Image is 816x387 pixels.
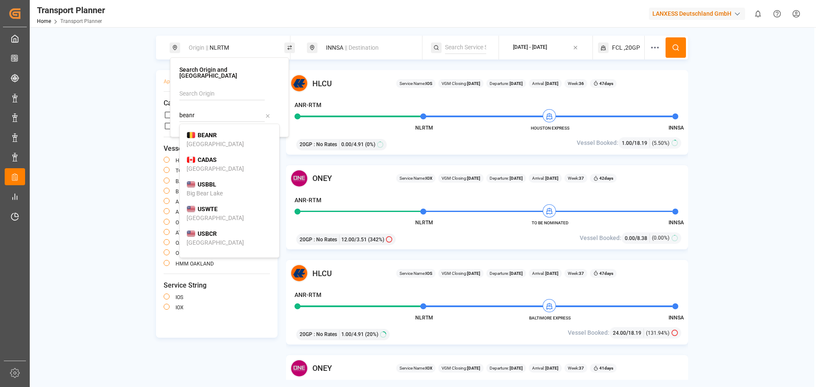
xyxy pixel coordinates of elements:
span: TO BE NOMINATED [527,220,573,226]
span: Service String [164,280,270,291]
button: Help Center [768,4,787,23]
b: 37 [579,366,584,370]
label: IOS [176,295,183,300]
span: Departure: [490,175,523,181]
b: BEANR [198,132,217,138]
label: IOX [176,305,184,310]
a: Home [37,18,51,24]
span: VGM Closing: [442,80,480,87]
label: OAKLAND EXPRESS [176,240,223,246]
b: USWTE [198,206,218,212]
span: 20GP [300,236,312,243]
b: [DATE] [467,176,480,181]
span: VGM Closing: [442,365,480,371]
h4: ANR-RTM [295,291,321,299]
span: 1.00 / 4.91 [341,331,364,338]
span: 18.19 [628,330,641,336]
b: [DATE] [467,366,480,370]
b: 42 days [599,176,613,181]
span: Week: [568,270,584,277]
label: AL RIFFA [176,209,197,215]
b: USBBL [198,181,216,188]
img: country [187,156,195,163]
div: [GEOGRAPHIC_DATA] [187,164,244,173]
span: INNSA [669,220,684,226]
span: || Destination [345,44,379,51]
span: Origin || [189,44,208,51]
span: Departure: [490,80,523,87]
span: Arrival: [532,365,558,371]
img: Carrier [290,169,308,187]
span: Service Name: [399,270,432,277]
button: show 0 new notifications [748,4,768,23]
span: HOUSTON EXPRESS [527,125,573,131]
span: Carrier SCAC [164,98,270,108]
span: BALTIMORE EXPRESS [527,315,573,321]
label: ALULA EXPRESS [176,199,215,204]
span: ONEY [312,362,332,374]
b: [DATE] [509,271,523,276]
span: Arrival: [532,175,558,181]
label: HMM OAKLAND [176,261,214,266]
b: [DATE] [509,176,523,181]
span: (0.00%) [652,234,669,242]
span: Vessel Booked: [577,138,618,147]
div: / [613,328,644,337]
span: INNSA [669,125,684,131]
span: Service Name: [399,175,432,181]
b: [DATE] [544,366,558,370]
span: Vessel Booked: [580,234,621,243]
b: [DATE] [509,366,523,370]
b: IOS [425,271,432,276]
label: ONE RECOGNITION [176,220,220,225]
h4: Search Origin and [GEOGRAPHIC_DATA] [179,67,280,79]
div: NLRTM [184,40,275,56]
span: : No Rates [314,141,337,148]
span: NLRTM [415,125,433,131]
img: country [187,206,195,212]
span: ONEY [312,172,332,184]
b: IOS [425,81,432,86]
span: Week: [568,175,584,181]
div: / [625,234,650,243]
label: ATLANTA EXPRESS [176,230,221,235]
b: 47 days [599,271,613,276]
div: [DATE] - [DATE] [513,44,547,51]
span: Vessel Name [164,144,270,154]
b: [DATE] [544,81,558,86]
span: VGM Closing: [442,270,480,277]
span: Arrival: [532,80,558,87]
span: HLCU [312,78,332,89]
b: 37 [579,176,584,181]
div: / [622,138,650,147]
span: (342%) [368,236,384,243]
button: [DATE] - [DATE] [504,40,587,56]
span: 0.00 / 4.91 [341,141,364,148]
span: 20GP [300,141,312,148]
span: 18.19 [634,140,647,146]
label: ONE READINESS [176,251,214,256]
span: 0.00 [625,235,635,241]
span: : No Rates [314,331,337,338]
span: Week: [568,365,584,371]
button: LANXESS Deutschland GmbH [649,6,748,22]
span: Arrival: [532,270,558,277]
label: BALTIMORE EXPRESS [176,179,227,184]
b: [DATE] [467,81,480,86]
b: 47 days [599,81,613,86]
img: country [187,132,195,138]
span: ,20GP [624,43,640,52]
input: Search POL [179,109,265,122]
span: FCL [612,43,623,52]
input: Search Origin [179,88,265,100]
b: USBCR [198,230,217,237]
img: Carrier [290,359,308,377]
div: Big Bear Lake [187,189,223,198]
span: VGM Closing: [442,175,480,181]
span: 20GP [300,331,312,338]
span: Vessel Booked: [568,328,609,337]
span: HLCU [312,268,332,279]
label: BF [GEOGRAPHIC_DATA] [176,189,233,194]
div: [GEOGRAPHIC_DATA] [187,238,244,247]
b: CADAS [198,156,217,163]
